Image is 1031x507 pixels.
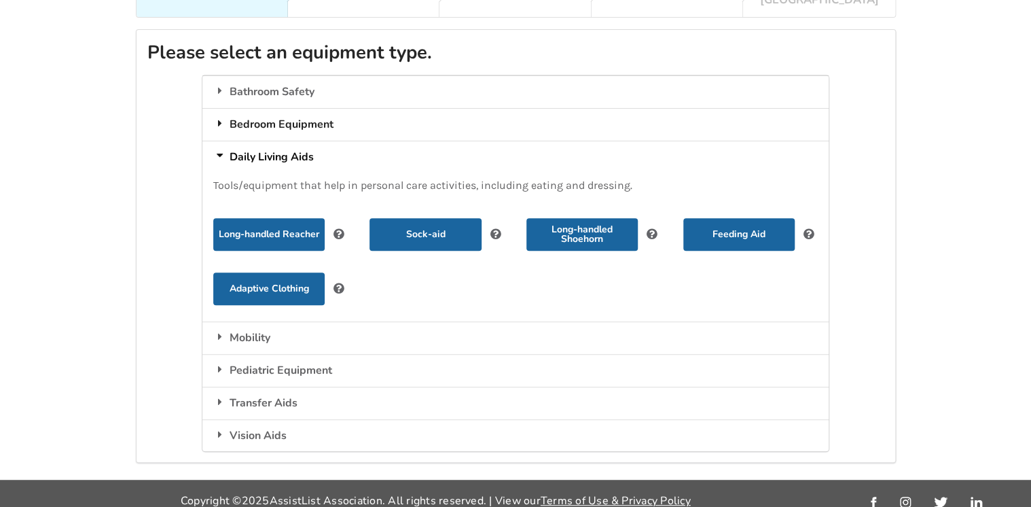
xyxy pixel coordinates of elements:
[147,41,884,65] h2: Please select an equipment type.
[369,218,481,251] button: Sock-aid
[683,218,795,251] button: Feeding Aid
[202,108,829,141] div: Bedroom Equipment
[213,273,325,305] button: Adaptive Clothing
[202,141,829,173] div: Daily Living Aids
[202,354,829,387] div: Pediatric Equipment
[202,75,829,108] div: Bathroom Safety
[202,419,829,452] div: Vision Aids
[213,179,632,192] span: Tools/equipment that help in personal care activities, including eating and dressing.
[202,321,829,354] div: Mobility
[526,218,638,251] button: Long-handled Shoehorn
[202,387,829,419] div: Transfer Aids
[213,218,325,251] button: Long-handled Reacher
